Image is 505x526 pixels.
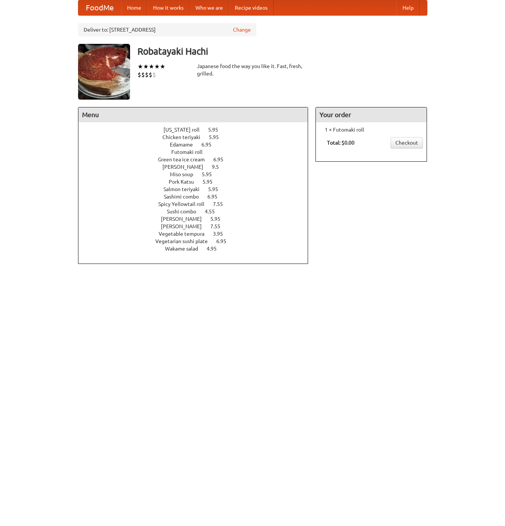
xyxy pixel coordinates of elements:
[327,140,355,146] b: Total: $0.00
[162,164,233,170] a: [PERSON_NAME] 9.5
[208,186,226,192] span: 5.95
[78,23,256,36] div: Deliver to: [STREET_ADDRESS]
[165,246,205,252] span: Wakame salad
[155,238,240,244] a: Vegetarian sushi plate 6.95
[155,238,215,244] span: Vegetarian sushi plate
[164,194,206,200] span: Sashimi combo
[190,0,229,15] a: Who we are
[170,171,201,177] span: Miso soup
[152,71,156,79] li: $
[171,149,224,155] a: Futomaki roll
[164,186,232,192] a: Salmon teriyaki 5.95
[78,44,130,100] img: angular.jpg
[162,134,233,140] a: Chicken teriyaki 5.95
[165,246,230,252] a: Wakame salad 4.95
[158,156,212,162] span: Green tea ice cream
[164,186,207,192] span: Salmon teriyaki
[213,231,230,237] span: 3.95
[210,223,228,229] span: 7.55
[164,127,232,133] a: [US_STATE] roll 5.95
[162,134,208,140] span: Chicken teriyaki
[320,126,423,133] li: 1 × Futomaki roll
[158,156,237,162] a: Green tea ice cream 6.95
[169,179,201,185] span: Pork Katsu
[159,231,212,237] span: Vegetable tempura
[147,0,190,15] a: How it works
[391,137,423,148] a: Checkout
[203,179,220,185] span: 5.95
[170,142,225,148] a: Edamame 6.95
[149,62,154,71] li: ★
[170,171,226,177] a: Miso soup 5.95
[164,194,231,200] a: Sashimi combo 6.95
[208,127,226,133] span: 5.95
[170,142,200,148] span: Edamame
[171,149,210,155] span: Futomaki roll
[167,209,204,214] span: Sushi combo
[78,0,121,15] a: FoodMe
[162,164,211,170] span: [PERSON_NAME]
[78,107,308,122] h4: Menu
[216,238,234,244] span: 6.95
[167,209,229,214] a: Sushi combo 4.55
[161,216,209,222] span: [PERSON_NAME]
[137,71,141,79] li: $
[161,216,234,222] a: [PERSON_NAME] 5.95
[161,223,209,229] span: [PERSON_NAME]
[121,0,147,15] a: Home
[205,209,222,214] span: 4.55
[197,62,308,77] div: Japanese food the way you like it. Fast, fresh, grilled.
[229,0,273,15] a: Recipe videos
[158,201,212,207] span: Spicy Yellowtail roll
[213,201,230,207] span: 7.55
[145,71,149,79] li: $
[141,71,145,79] li: $
[159,231,237,237] a: Vegetable tempura 3.95
[207,194,225,200] span: 6.95
[210,216,228,222] span: 5.95
[201,142,219,148] span: 6.95
[149,71,152,79] li: $
[137,62,143,71] li: ★
[169,179,226,185] a: Pork Katsu 5.95
[160,62,165,71] li: ★
[209,134,226,140] span: 5.95
[213,156,231,162] span: 6.95
[396,0,420,15] a: Help
[164,127,207,133] span: [US_STATE] roll
[137,44,427,59] h3: Robatayaki Hachi
[233,26,251,33] a: Change
[143,62,149,71] li: ★
[158,201,237,207] a: Spicy Yellowtail roll 7.55
[207,246,224,252] span: 4.95
[154,62,160,71] li: ★
[316,107,427,122] h4: Your order
[161,223,234,229] a: [PERSON_NAME] 7.55
[212,164,226,170] span: 9.5
[202,171,219,177] span: 5.95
